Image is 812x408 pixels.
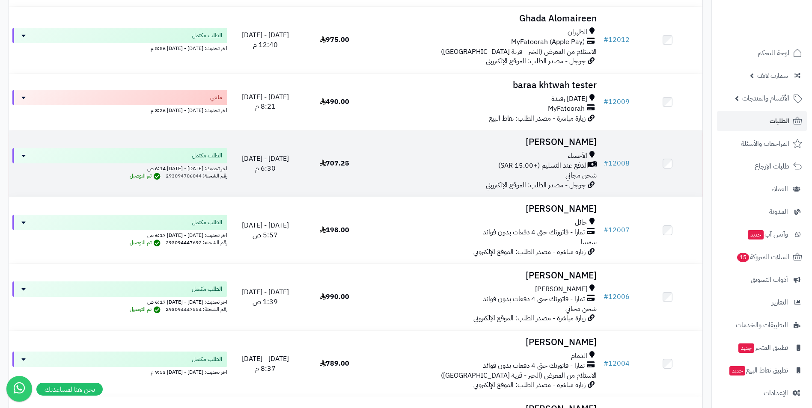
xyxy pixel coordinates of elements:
span: الإعدادات [764,387,788,399]
span: [PERSON_NAME] [535,284,587,294]
span: [DATE] - [DATE] 1:39 ص [242,287,289,307]
span: الاستلام من المعرض (الخبر - قرية [GEOGRAPHIC_DATA]) [441,47,597,57]
span: الطلبات [770,115,789,127]
a: السلات المتروكة15 [717,247,807,267]
span: الأحساء [568,151,587,161]
a: المدونة [717,201,807,222]
span: 490.00 [320,97,349,107]
span: العملاء [771,183,788,195]
span: تمارا - فاتورتك حتى 4 دفعات بدون فوائد [483,294,585,304]
span: [DATE] - [DATE] 12:40 م [242,30,289,50]
a: لوحة التحكم [717,43,807,63]
h3: [PERSON_NAME] [373,204,597,214]
img: logo-2.png [754,23,804,41]
span: الظهران [568,27,587,37]
span: الاستلام من المعرض (الخبر - قرية [GEOGRAPHIC_DATA]) [441,370,597,381]
span: تم التوصيل [130,305,163,313]
span: الطلب مكتمل [192,355,222,364]
span: التقارير [772,296,788,308]
span: الطلب مكتمل [192,285,222,293]
span: تم التوصيل [130,172,163,180]
span: تمارا - فاتورتك حتى 4 دفعات بدون فوائد [483,361,585,371]
span: [DATE] - [DATE] 6:30 م [242,154,289,174]
a: التقارير [717,292,807,313]
div: اخر تحديث: [DATE] - [DATE] 6:14 ص [12,163,227,172]
span: شحن مجاني [565,304,597,314]
span: [DATE] - [DATE] 8:37 م [242,354,289,374]
a: تطبيق نقاط البيعجديد [717,360,807,381]
span: 198.00 [320,225,349,235]
span: جوجل - مصدر الطلب: الموقع الإلكتروني [486,56,586,66]
span: زيارة مباشرة - مصدر الطلب: الموقع الإلكتروني [473,247,586,257]
span: لوحة التحكم [758,47,789,59]
span: [DATE] رفيدة [551,94,587,104]
div: اخر تحديث: [DATE] - [DATE] 6:17 ص [12,297,227,306]
a: #12008 [604,158,630,169]
span: رقم الشحنة: 293094706044 [166,172,227,180]
h3: baraa khtwah tester [373,80,597,90]
a: #12012 [604,35,630,45]
div: اخر تحديث: [DATE] - [DATE] 9:53 م [12,367,227,376]
span: أدوات التسويق [751,274,788,286]
span: جديد [738,343,754,353]
a: الطلبات [717,111,807,131]
span: رقم الشحنة: 293094447554 [166,305,227,313]
span: زيارة مباشرة - مصدر الطلب: نقاط البيع [489,113,586,124]
span: 990.00 [320,292,349,302]
span: 15 [737,253,749,262]
h3: [PERSON_NAME] [373,337,597,347]
span: زيارة مباشرة - مصدر الطلب: الموقع الإلكتروني [473,380,586,390]
span: المدونة [769,206,788,218]
span: زيارة مباشرة - مصدر الطلب: الموقع الإلكتروني [473,313,586,323]
a: وآتس آبجديد [717,224,807,245]
div: اخر تحديث: [DATE] - [DATE] 6:17 ص [12,230,227,239]
span: # [604,97,608,107]
span: الطلب مكتمل [192,151,222,160]
div: اخر تحديث: [DATE] - [DATE] 5:56 م [12,43,227,52]
span: ملغي [210,93,222,102]
a: طلبات الإرجاع [717,156,807,177]
span: تطبيق المتجر [738,342,788,354]
h3: [PERSON_NAME] [373,137,597,147]
a: أدوات التسويق [717,269,807,290]
span: [DATE] - [DATE] 8:21 م [242,92,289,112]
a: #12006 [604,292,630,302]
span: الطلب مكتمل [192,31,222,40]
span: الطلب مكتمل [192,218,222,227]
span: الدمام [571,351,587,361]
span: # [604,292,608,302]
span: جديد [729,366,745,375]
span: سمارت لايف [757,70,788,82]
span: الدفع عند التسليم (+15.00 SAR) [498,161,588,171]
span: حائل [575,218,587,228]
span: طلبات الإرجاع [755,160,789,172]
span: # [604,158,608,169]
span: التطبيقات والخدمات [736,319,788,331]
a: تطبيق المتجرجديد [717,337,807,358]
span: تم التوصيل [130,239,163,246]
a: العملاء [717,179,807,199]
span: # [604,358,608,369]
span: # [604,35,608,45]
a: الإعدادات [717,383,807,403]
div: اخر تحديث: [DATE] - [DATE] 8:26 م [12,105,227,114]
span: جديد [748,230,764,239]
a: #12009 [604,97,630,107]
span: رقم الشحنة: 293094447692 [166,239,227,246]
span: سمسا [581,237,597,247]
span: شحن مجاني [565,170,597,180]
a: #12004 [604,358,630,369]
span: الأقسام والمنتجات [742,92,789,104]
span: MyFatoorah [548,104,585,114]
span: تمارا - فاتورتك حتى 4 دفعات بدون فوائد [483,228,585,237]
span: جوجل - مصدر الطلب: الموقع الإلكتروني [486,180,586,190]
span: 975.00 [320,35,349,45]
a: التطبيقات والخدمات [717,315,807,335]
a: المراجعات والأسئلة [717,133,807,154]
span: 707.25 [320,158,349,169]
a: #12007 [604,225,630,235]
span: [DATE] - [DATE] 5:57 ص [242,220,289,240]
span: وآتس آب [747,228,788,240]
span: المراجعات والأسئلة [741,138,789,150]
span: 789.00 [320,358,349,369]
